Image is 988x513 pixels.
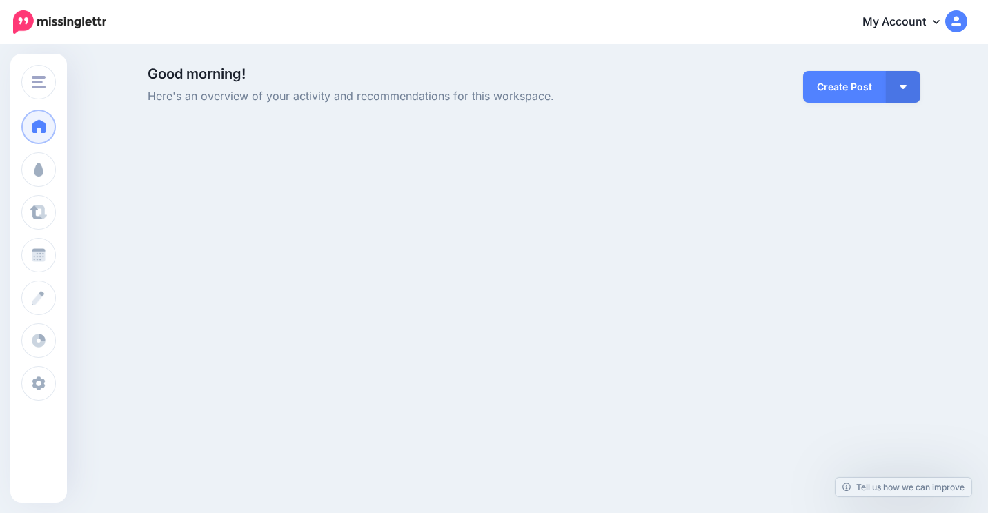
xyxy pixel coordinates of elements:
span: Here's an overview of your activity and recommendations for this workspace. [148,88,656,105]
img: menu.png [32,76,46,88]
span: Good morning! [148,66,246,82]
a: My Account [849,6,967,39]
a: Create Post [803,71,886,103]
img: arrow-down-white.png [900,85,907,89]
img: Missinglettr [13,10,106,34]
a: Tell us how we can improve [836,478,971,496]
